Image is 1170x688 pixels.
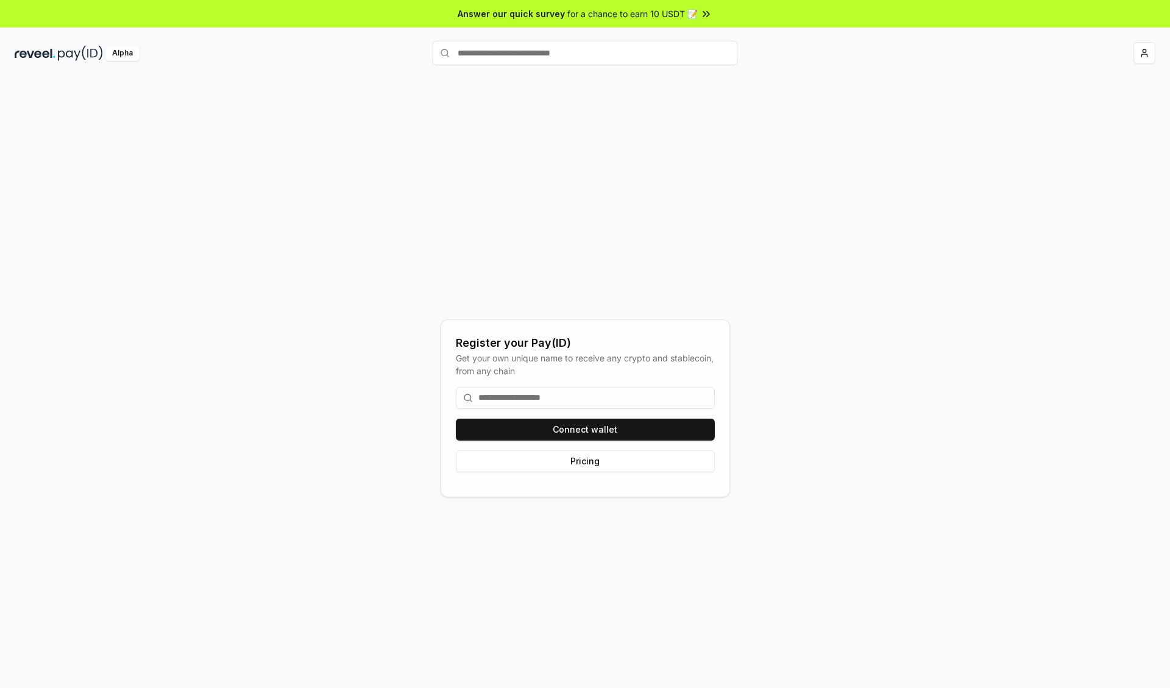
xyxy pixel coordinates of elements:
span: for a chance to earn 10 USDT 📝 [567,7,698,20]
div: Register your Pay(ID) [456,335,715,352]
img: pay_id [58,46,103,61]
div: Alpha [105,46,140,61]
div: Get your own unique name to receive any crypto and stablecoin, from any chain [456,352,715,377]
button: Connect wallet [456,419,715,441]
img: reveel_dark [15,46,55,61]
button: Pricing [456,450,715,472]
span: Answer our quick survey [458,7,565,20]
